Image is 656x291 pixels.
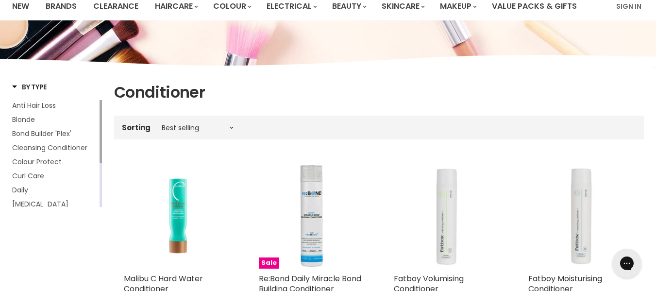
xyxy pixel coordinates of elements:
img: Fatboy Volumising Conditioner [394,163,500,269]
a: Malibu C Hard Water Conditioner [124,163,230,269]
span: Daily [12,185,28,195]
span: Sale [259,257,279,269]
iframe: Gorgias live chat messenger [607,245,646,281]
a: Bond Builder 'Plex' [12,128,98,139]
h3: By Type [12,82,47,92]
a: Daily [12,185,98,195]
a: Cleansing Conditioner [12,142,98,153]
span: Bond Builder 'Plex' [12,129,71,138]
a: Blonde [12,114,98,125]
a: Hair Extension [12,199,98,209]
span: [MEDICAL_DATA] [12,199,68,209]
label: Sorting [122,123,151,132]
h1: Conditioner [114,82,644,103]
span: Blonde [12,115,35,124]
a: Colour Protect [12,156,98,167]
img: Malibu C Hard Water Conditioner [146,163,208,269]
a: Curl Care [12,171,98,181]
img: Re:Bond Daily Miracle Bond Building Conditioner [259,163,365,269]
span: Curl Care [12,171,44,181]
img: Fatboy Moisturising Conditioner [528,163,634,269]
span: Cleansing Conditioner [12,143,87,153]
span: Colour Protect [12,157,62,167]
a: Anti Hair Loss [12,100,98,111]
span: Anti Hair Loss [12,101,56,110]
a: Re:Bond Daily Miracle Bond Building ConditionerSale [259,163,365,269]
